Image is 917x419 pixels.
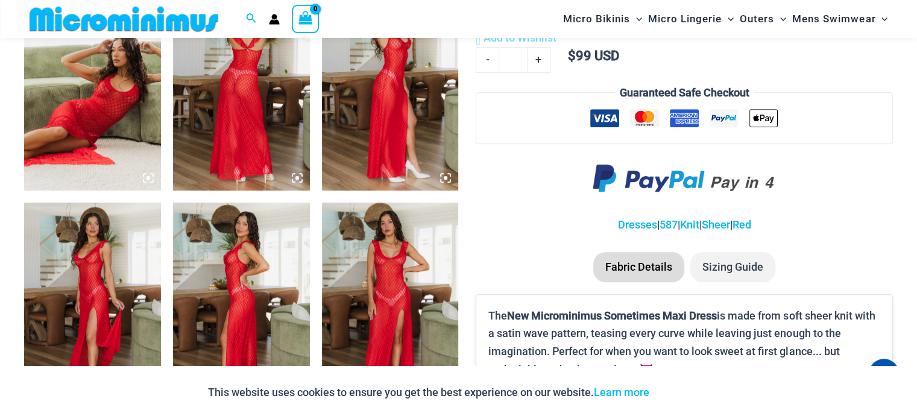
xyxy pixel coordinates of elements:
[507,309,717,322] b: New Microminimus Sometimes Maxi Dress
[25,5,223,33] img: MM SHOP LOGO FLAT
[630,4,642,34] span: Menu Toggle
[476,47,499,72] a: -
[618,218,657,231] a: Dresses
[208,383,649,402] p: This website uses cookies to ensure you get the best experience on our website.
[702,218,730,231] a: Sheer
[269,14,280,25] a: Account icon link
[740,4,774,34] span: Outers
[24,203,161,408] img: Sometimes Red 587 Dress
[733,218,751,231] a: Red
[292,5,320,33] a: View Shopping Cart, empty
[568,48,576,63] span: $
[594,386,649,399] a: Learn more
[488,307,880,379] p: The is made from soft sheer knit with a satin wave pattern, teasing every curve while leaving jus...
[173,203,310,408] img: Sometimes Red 587 Dress
[615,84,754,102] legend: Guaranteed Safe Checkout
[528,47,550,72] a: +
[246,11,257,27] a: Search icon link
[499,47,527,72] input: Product quantity
[875,4,887,34] span: Menu Toggle
[648,4,722,34] span: Micro Lingerie
[563,4,630,34] span: Micro Bikinis
[658,378,710,407] button: Accept
[660,218,678,231] a: 587
[722,4,734,34] span: Menu Toggle
[690,252,775,282] li: Sizing Guide
[789,4,890,34] a: Mens SwimwearMenu ToggleMenu Toggle
[476,29,556,47] a: Add to Wishlist
[322,203,459,408] img: Sometimes Red 587 Dress
[680,218,699,231] a: Knit
[645,4,737,34] a: Micro LingerieMenu ToggleMenu Toggle
[558,2,893,36] nav: Site Navigation
[568,48,619,63] bdi: 99 USD
[593,252,684,282] li: Fabric Details
[774,4,786,34] span: Menu Toggle
[560,4,645,34] a: Micro BikinisMenu ToggleMenu Toggle
[737,4,789,34] a: OutersMenu ToggleMenu Toggle
[476,216,893,234] p: | | | |
[792,4,875,34] span: Mens Swimwear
